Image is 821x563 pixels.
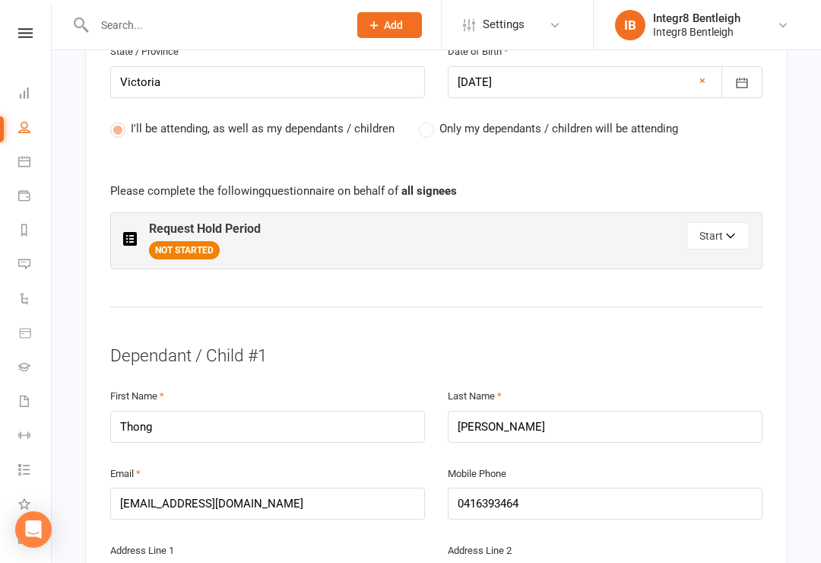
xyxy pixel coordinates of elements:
div: Dependant / Child #1 [110,344,762,368]
strong: all signees [401,184,457,198]
input: Search... [90,14,338,36]
a: Calendar [18,146,52,180]
a: Reports [18,215,52,249]
a: Payments [18,180,52,215]
button: Add [357,12,422,38]
label: Address Line 1 [110,543,174,559]
span: I'll be attending, as well as my dependants / children [131,119,395,135]
div: IB [615,10,645,40]
label: Date of Birth [448,44,509,60]
a: × [699,72,705,90]
span: NOT STARTED [149,241,220,259]
button: Start [686,222,750,250]
label: State / Province [110,44,179,60]
a: What's New [18,488,52,523]
a: Product Sales [18,317,52,351]
a: Dashboard [18,78,52,112]
label: Last Name [448,389,502,405]
div: Integr8 Bentleigh [653,25,740,39]
p: Please complete the following questionnaire on behalf of [110,182,762,200]
span: Only my dependants / children will be attending [439,119,678,135]
label: First Name [110,389,164,405]
span: Add [384,19,403,31]
label: Mobile Phone [448,466,506,482]
span: Settings [483,8,525,42]
h3: Request Hold Period [149,222,261,236]
div: Open Intercom Messenger [15,511,52,548]
label: Address Line 2 [448,543,512,559]
a: People [18,112,52,146]
label: Email [110,466,141,482]
div: Integr8 Bentleigh [653,11,740,25]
